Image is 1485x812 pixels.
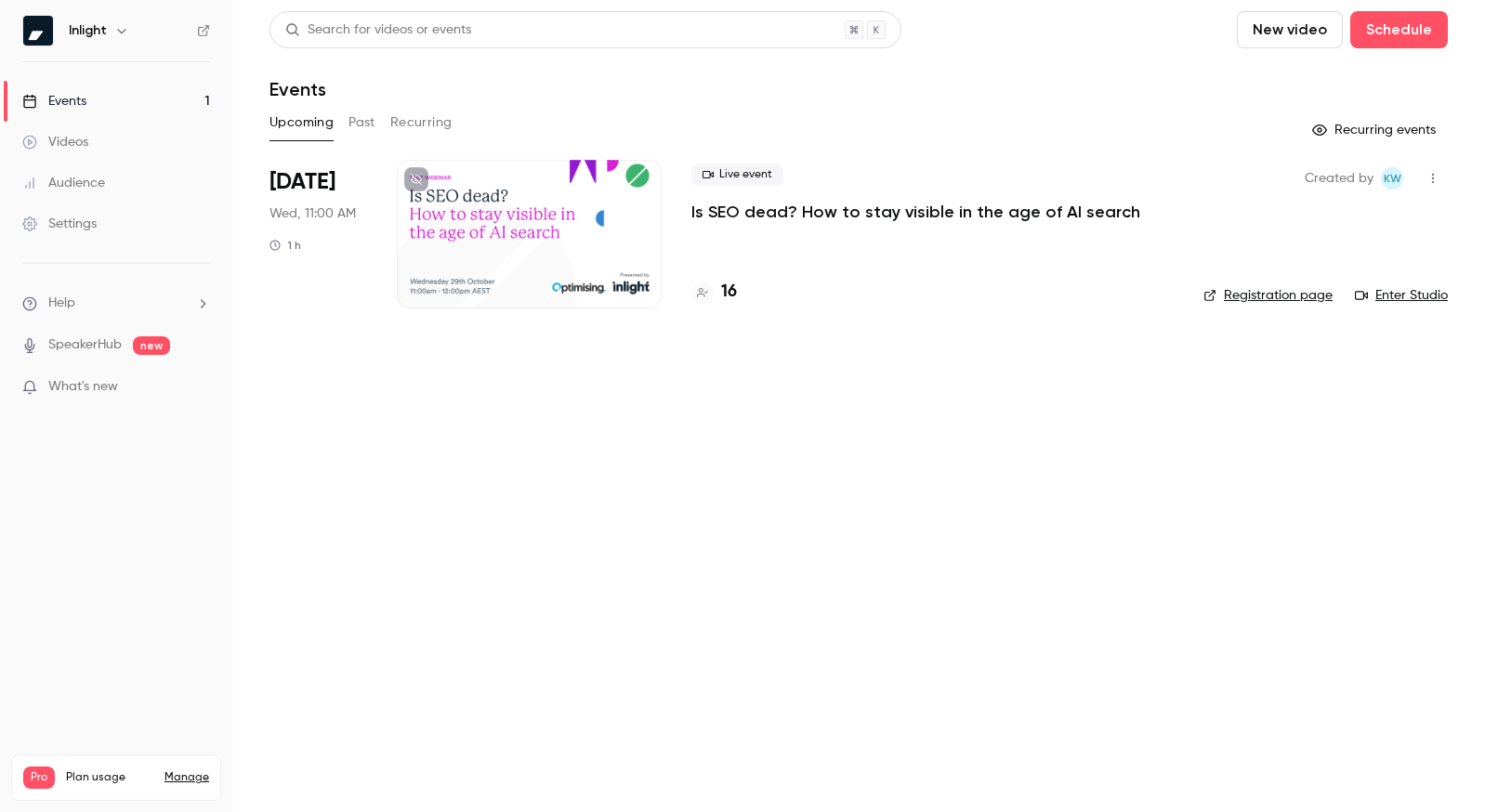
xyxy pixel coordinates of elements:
span: Live event [691,164,783,186]
a: SpeakerHub [48,335,122,355]
button: Recurring events [1304,115,1448,145]
a: Is SEO dead? How to stay visible in the age of AI search [691,201,1140,223]
span: What's new [48,377,118,397]
span: Plan usage [66,770,153,785]
span: new [133,336,170,355]
a: 16 [691,280,737,305]
li: help-dropdown-opener [22,294,210,313]
div: Search for videos or events [285,20,471,40]
div: Videos [22,133,88,151]
div: 1 h [269,238,301,253]
span: Wed, 11:00 AM [269,204,356,223]
span: Pro [23,766,55,789]
h1: Events [269,78,326,100]
button: Schedule [1350,11,1448,48]
div: Audience [22,174,105,192]
span: Kat Walker [1381,167,1403,190]
button: Upcoming [269,108,334,138]
button: Recurring [390,108,453,138]
button: Past [348,108,375,138]
a: Enter Studio [1355,286,1448,305]
div: Settings [22,215,97,233]
a: Registration page [1203,286,1333,305]
span: [DATE] [269,167,335,197]
span: Help [48,294,75,313]
span: Created by [1305,167,1373,190]
span: KW [1384,167,1401,190]
div: Events [22,92,86,111]
img: Inlight [23,16,53,46]
a: Manage [164,770,209,785]
button: New video [1237,11,1343,48]
h4: 16 [721,280,737,305]
div: Oct 29 Wed, 11:00 AM (Australia/Melbourne) [269,160,367,308]
h6: Inlight [69,21,107,40]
